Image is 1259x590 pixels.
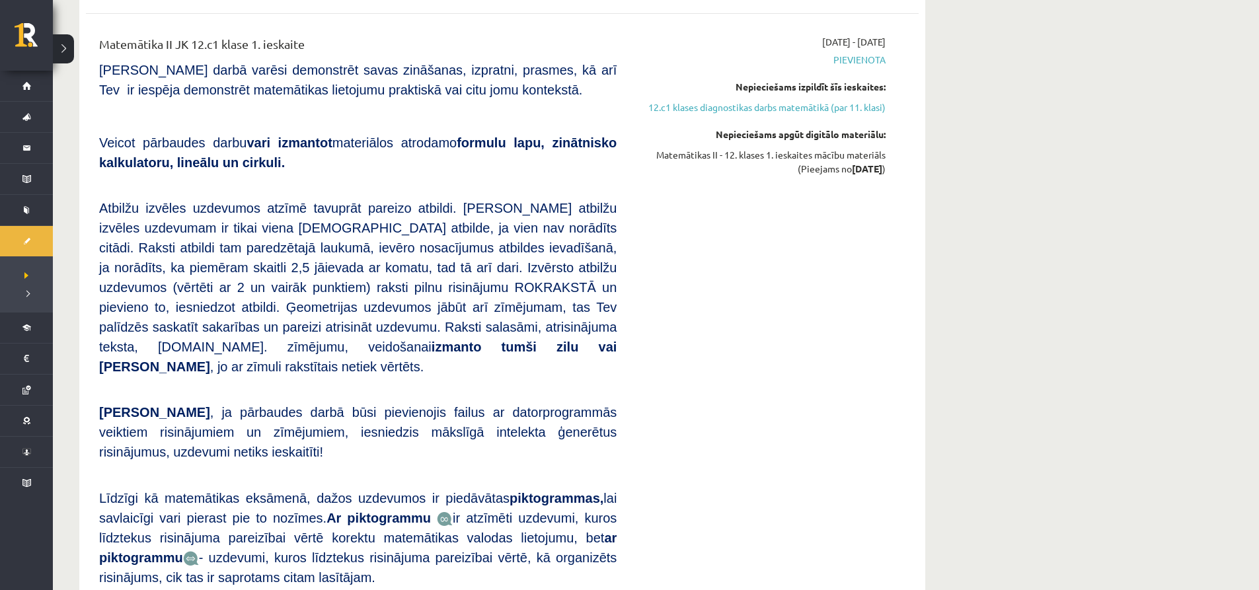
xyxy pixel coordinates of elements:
img: wKvN42sLe3LLwAAAABJRU5ErkJggg== [183,551,199,566]
div: Nepieciešams apgūt digitālo materiālu: [636,128,886,141]
span: Pievienota [636,53,886,67]
span: , ja pārbaudes darbā būsi pievienojis failus ar datorprogrammās veiktiem risinājumiem un zīmējumi... [99,405,617,459]
img: JfuEzvunn4EvwAAAAASUVORK5CYII= [437,511,453,527]
span: [DATE] - [DATE] [822,35,886,49]
b: Ar piktogrammu [326,511,431,525]
span: Veicot pārbaudes darbu materiālos atrodamo [99,135,617,170]
span: Atbilžu izvēles uzdevumos atzīmē tavuprāt pareizo atbildi. [PERSON_NAME] atbilžu izvēles uzdevuma... [99,201,617,374]
div: Nepieciešams izpildīt šīs ieskaites: [636,80,886,94]
b: ar piktogrammu [99,531,617,565]
b: piktogrammas, [510,491,603,505]
span: [PERSON_NAME] darbā varēsi demonstrēt savas zināšanas, izpratni, prasmes, kā arī Tev ir iespēja d... [99,63,617,97]
b: tumši zilu vai [PERSON_NAME] [99,340,617,374]
b: formulu lapu, zinātnisko kalkulatoru, lineālu un cirkuli. [99,135,617,170]
div: Matemātika II JK 12.c1 klase 1. ieskaite [99,35,617,59]
a: 12.c1 klases diagnostikas darbs matemātikā (par 11. klasi) [636,100,886,114]
span: Līdzīgi kā matemātikas eksāmenā, dažos uzdevumos ir piedāvātas lai savlaicīgi vari pierast pie to... [99,491,617,525]
span: - uzdevumi, kuros līdztekus risinājuma pareizībai vērtē, kā organizēts risinājums, cik tas ir sap... [99,550,617,585]
div: Matemātikas II - 12. klases 1. ieskaites mācību materiāls (Pieejams no ) [636,148,886,176]
strong: [DATE] [852,163,882,174]
span: [PERSON_NAME] [99,405,210,420]
a: Rīgas 1. Tālmācības vidusskola [15,23,53,56]
b: izmanto [432,340,482,354]
span: ir atzīmēti uzdevumi, kuros līdztekus risinājuma pareizībai vērtē korektu matemātikas valodas lie... [99,511,617,565]
b: vari izmantot [247,135,332,150]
